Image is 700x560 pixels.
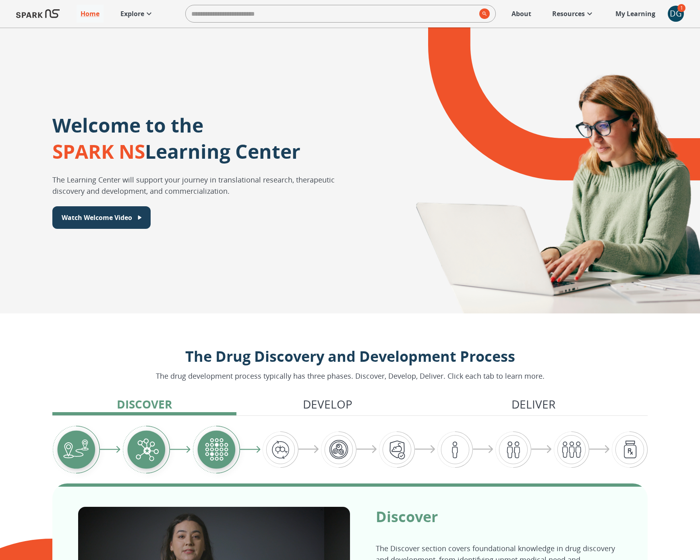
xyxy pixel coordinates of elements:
p: Discover [376,507,622,527]
img: arrow-right [170,446,191,453]
img: arrow-right [473,445,493,454]
span: 1 [677,4,686,12]
button: account of current user [668,6,684,22]
div: A montage of drug development icons and a SPARK NS logo design element [376,27,700,313]
img: arrow-right [589,445,610,454]
p: Discover [117,396,172,413]
p: The Drug Discovery and Development Process [156,346,545,367]
img: arrow-right [298,445,319,454]
div: Graphic showing the progression through the Discover, Develop, and Deliver pipeline, highlighting... [52,425,648,474]
a: Home [77,5,104,23]
img: arrow-right [100,446,120,453]
p: Resources [552,9,585,19]
a: Resources [548,5,599,23]
p: My Learning [615,9,655,19]
p: The Learning Center will support your journey in translational research, therapeutic discovery an... [52,174,341,197]
div: DG [668,6,684,22]
p: Explore [120,9,144,19]
p: Develop [303,396,352,413]
a: Explore [116,5,158,23]
a: About [507,5,535,23]
p: The drug development process typically has three phases. Discover, Develop, Deliver. Click each t... [156,371,545,382]
img: arrow-right [531,445,552,454]
p: Deliver [512,396,555,413]
p: Watch Welcome Video [62,213,132,222]
img: arrow-right [240,446,261,453]
button: search [476,5,490,22]
p: Home [81,9,99,19]
span: SPARK NS [52,138,145,164]
p: Welcome to the Learning Center [52,112,300,164]
a: My Learning [611,5,660,23]
img: Logo of SPARK at Stanford [16,4,60,23]
img: arrow-right [415,445,435,454]
button: Watch Welcome Video [52,206,151,229]
p: About [512,9,531,19]
img: arrow-right [356,445,377,454]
